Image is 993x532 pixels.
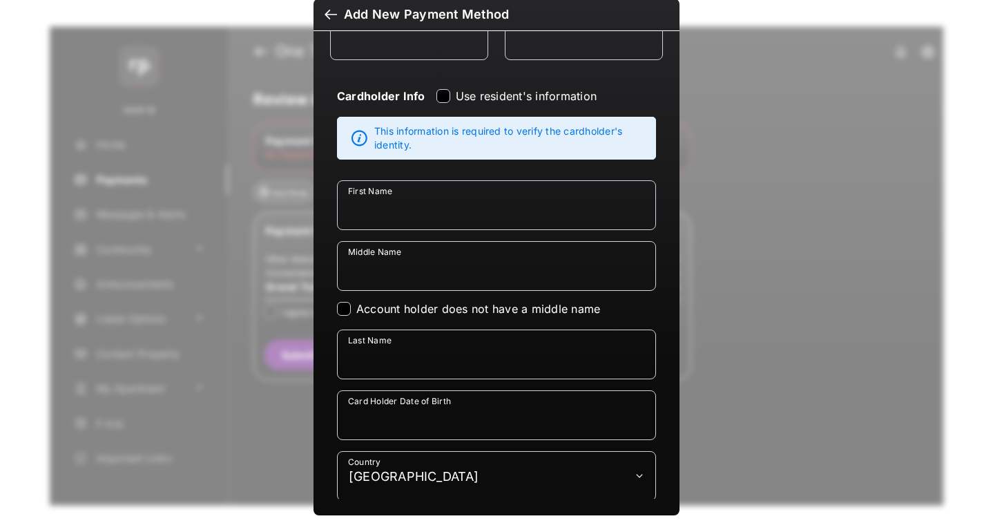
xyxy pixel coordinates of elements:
[344,7,509,22] div: Add New Payment Method
[374,124,648,152] span: This information is required to verify the cardholder's identity.
[337,451,656,501] div: payment_method_screening[postal_addresses][country]
[337,89,425,128] strong: Cardholder Info
[456,89,597,103] label: Use resident's information
[356,302,600,316] label: Account holder does not have a middle name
